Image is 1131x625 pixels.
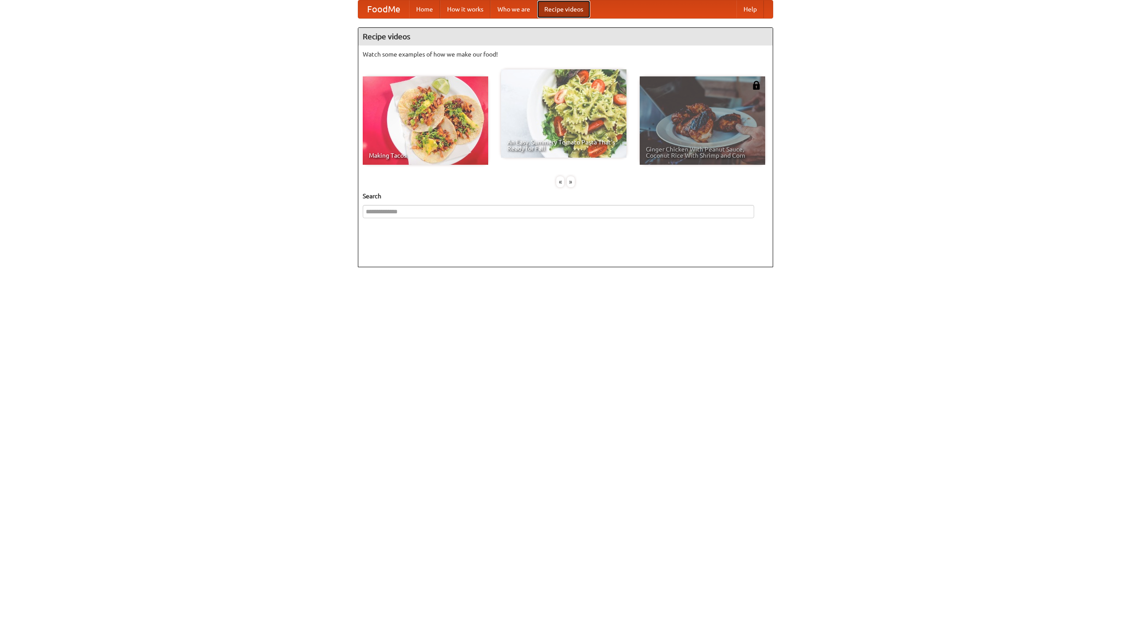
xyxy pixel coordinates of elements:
a: An Easy, Summery Tomato Pasta That's Ready for Fall [501,69,626,158]
a: FoodMe [358,0,409,18]
a: Recipe videos [537,0,590,18]
a: Making Tacos [363,76,488,165]
span: Making Tacos [369,152,482,159]
div: « [556,176,564,187]
h5: Search [363,192,768,201]
div: » [567,176,575,187]
h4: Recipe videos [358,28,773,45]
a: Home [409,0,440,18]
a: Who we are [490,0,537,18]
p: Watch some examples of how we make our food! [363,50,768,59]
a: Help [736,0,764,18]
img: 483408.png [752,81,761,90]
a: How it works [440,0,490,18]
span: An Easy, Summery Tomato Pasta That's Ready for Fall [507,139,620,152]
